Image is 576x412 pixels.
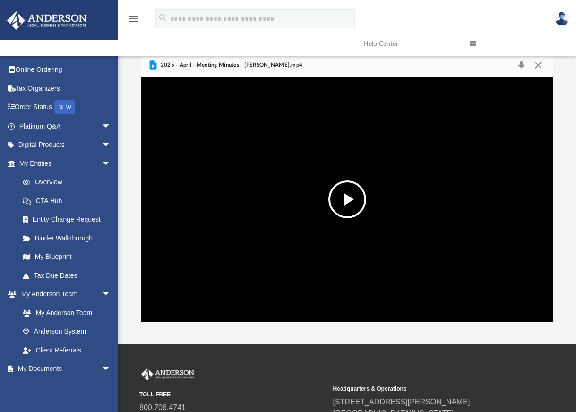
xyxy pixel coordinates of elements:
[141,77,553,321] div: File preview
[13,191,125,210] a: CTA Hub
[530,59,547,72] button: Close
[102,136,120,155] span: arrow_drop_down
[139,403,186,412] a: 800.706.4741
[13,378,116,397] a: Box
[141,53,553,322] div: Preview
[13,341,120,360] a: Client Referrals
[102,117,120,136] span: arrow_drop_down
[555,12,569,26] img: User Pic
[13,173,125,192] a: Overview
[128,13,139,25] i: menu
[7,285,120,304] a: My Anderson Teamarrow_drop_down
[13,303,116,322] a: My Anderson Team
[102,154,120,173] span: arrow_drop_down
[333,385,520,393] small: Headquarters & Operations
[13,210,125,229] a: Entity Change Request
[4,11,90,30] img: Anderson Advisors Platinum Portal
[7,98,125,117] a: Order StatusNEW
[128,18,139,25] a: menu
[102,360,120,379] span: arrow_drop_down
[7,136,125,154] a: Digital Productsarrow_drop_down
[356,25,463,62] a: Help Center
[7,154,125,173] a: My Entitiesarrow_drop_down
[139,368,196,380] img: Anderson Advisors Platinum Portal
[7,360,120,378] a: My Documentsarrow_drop_down
[159,61,303,69] span: 2025 - April - Meeting Minutes - [PERSON_NAME].mp4
[7,117,125,136] a: Platinum Q&Aarrow_drop_down
[54,100,75,114] div: NEW
[102,285,120,304] span: arrow_drop_down
[13,229,125,248] a: Binder Walkthrough
[13,322,120,341] a: Anderson System
[513,59,530,72] button: Download
[7,60,125,79] a: Online Ordering
[333,398,470,406] a: [STREET_ADDRESS][PERSON_NAME]
[7,79,125,98] a: Tax Organizers
[139,390,327,399] small: TOLL FREE
[158,13,168,23] i: search
[13,248,120,266] a: My Blueprint
[13,266,125,285] a: Tax Due Dates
